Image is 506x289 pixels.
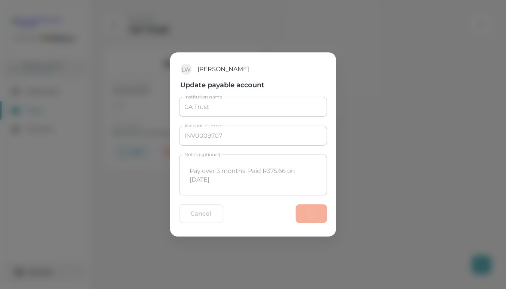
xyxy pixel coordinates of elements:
div: LW [181,64,192,75]
textarea: Pay over 3 months. Paid R375.66 on [DATE] [184,161,322,189]
h4: Update payable account [181,80,265,89]
label: Account number [184,122,223,129]
p: [PERSON_NAME] [198,65,249,74]
label: Institution name [184,94,223,100]
label: Notes (optional) [184,151,220,158]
